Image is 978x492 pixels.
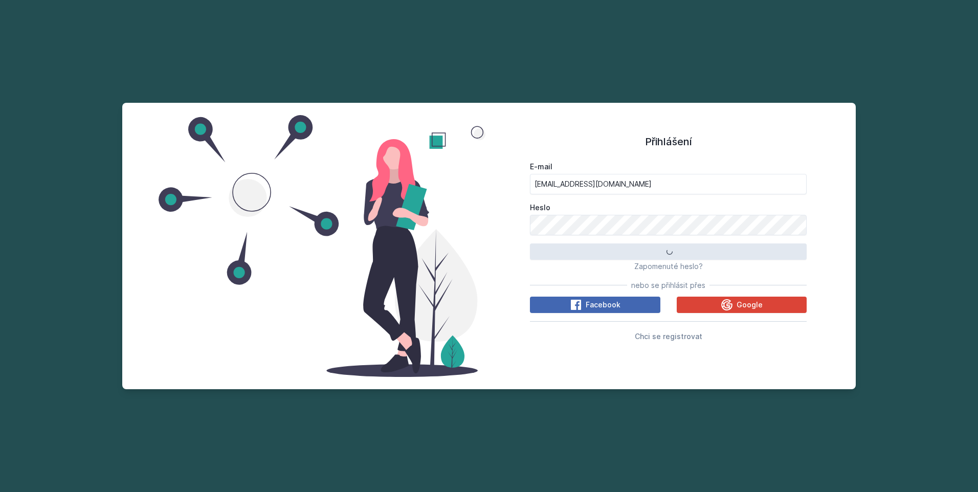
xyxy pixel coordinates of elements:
[634,262,703,271] span: Zapomenuté heslo?
[530,134,807,149] h1: Přihlášení
[530,162,807,172] label: E-mail
[737,300,763,310] span: Google
[530,243,807,260] button: Přihlásit se
[635,330,702,342] button: Chci se registrovat
[635,332,702,341] span: Chci se registrovat
[530,297,660,313] button: Facebook
[530,203,807,213] label: Heslo
[586,300,620,310] span: Facebook
[631,280,705,290] span: nebo se přihlásit přes
[530,174,807,194] input: Tvoje e-mailová adresa
[677,297,807,313] button: Google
